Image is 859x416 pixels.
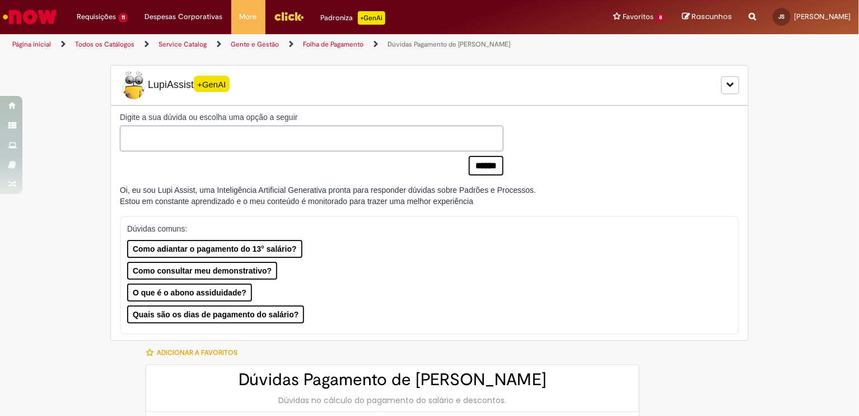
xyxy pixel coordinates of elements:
[77,11,116,22] span: Requisições
[120,71,148,99] img: Lupi
[157,348,237,357] span: Adicionar a Favoritos
[127,306,304,323] button: Quais são os dias de pagamento do salário?
[656,13,665,22] span: 8
[794,12,851,21] span: [PERSON_NAME]
[75,40,134,49] a: Todos os Catálogos
[127,240,302,258] button: Como adiantar o pagamento do 13° salário?
[1,6,59,28] img: ServiceNow
[157,371,628,389] h2: Dúvidas Pagamento de [PERSON_NAME]
[231,40,279,49] a: Gente e Gestão
[120,184,536,207] div: Oi, eu sou Lupi Assist, uma Inteligência Artificial Generativa pronta para responder dúvidas sobr...
[682,12,732,22] a: Rascunhos
[110,65,749,105] div: LupiLupiAssist+GenAI
[321,11,385,25] div: Padroniza
[194,76,230,92] span: +GenAI
[145,11,223,22] span: Despesas Corporativas
[274,8,304,25] img: click_logo_yellow_360x200.png
[120,112,503,123] label: Digite a sua dúvida ou escolha uma opção a seguir
[779,13,785,20] span: JS
[388,40,510,49] a: Dúvidas Pagamento de [PERSON_NAME]
[127,284,252,302] button: O que é o abono assiduidade?
[8,34,564,55] ul: Trilhas de página
[120,71,230,99] span: LupiAssist
[146,341,244,364] button: Adicionar a Favoritos
[692,11,732,22] span: Rascunhos
[240,11,257,22] span: More
[623,11,653,22] span: Favoritos
[158,40,207,49] a: Service Catalog
[358,11,385,25] p: +GenAi
[303,40,363,49] a: Folha de Pagamento
[12,40,51,49] a: Página inicial
[118,13,128,22] span: 11
[127,262,277,280] button: Como consultar meu demonstrativo?
[157,395,628,406] div: Dúvidas no cálculo do pagamento do salário e descontos.
[127,223,721,234] p: Dúvidas comuns:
